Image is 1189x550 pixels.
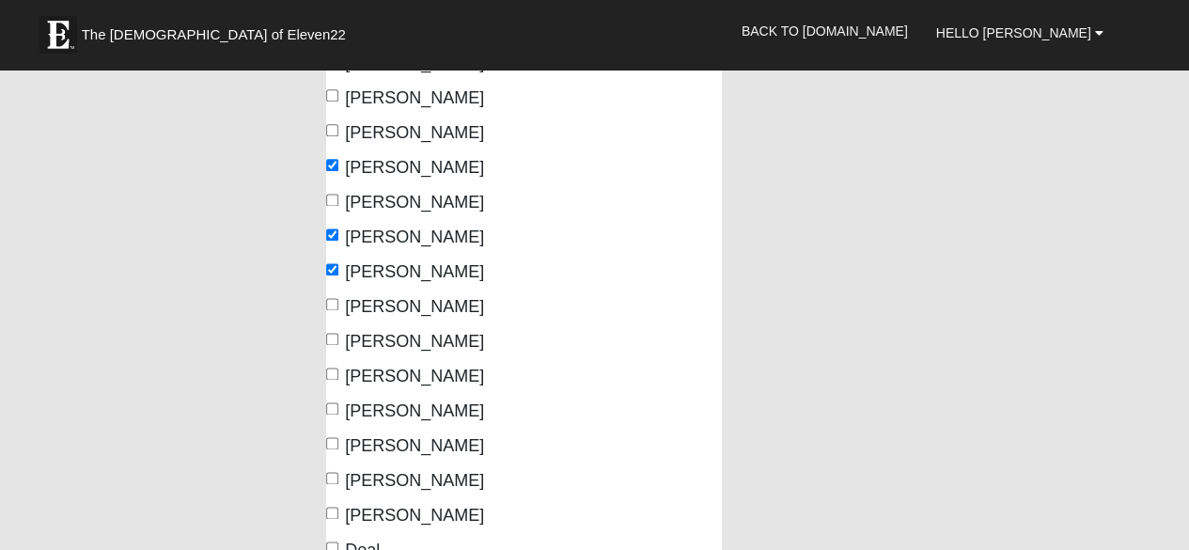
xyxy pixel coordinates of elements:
[727,8,922,55] a: Back to [DOMAIN_NAME]
[345,367,484,385] span: [PERSON_NAME]
[326,159,338,171] input: [PERSON_NAME]
[326,298,338,310] input: [PERSON_NAME]
[326,437,338,449] input: [PERSON_NAME]
[326,228,338,241] input: [PERSON_NAME]
[82,25,346,44] span: The [DEMOGRAPHIC_DATA] of Eleven22
[326,89,338,102] input: [PERSON_NAME]
[345,158,484,177] span: [PERSON_NAME]
[345,262,484,281] span: [PERSON_NAME]
[936,25,1091,40] span: Hello [PERSON_NAME]
[345,436,484,455] span: [PERSON_NAME]
[345,123,484,142] span: [PERSON_NAME]
[326,507,338,519] input: [PERSON_NAME]
[922,9,1118,56] a: Hello [PERSON_NAME]
[326,472,338,484] input: [PERSON_NAME]
[345,228,484,246] span: [PERSON_NAME]
[345,506,484,525] span: [PERSON_NAME]
[345,193,484,212] span: [PERSON_NAME]
[345,332,484,351] span: [PERSON_NAME]
[326,368,338,380] input: [PERSON_NAME]
[326,194,338,206] input: [PERSON_NAME]
[326,402,338,415] input: [PERSON_NAME]
[30,7,406,54] a: The [DEMOGRAPHIC_DATA] of Eleven22
[345,471,484,490] span: [PERSON_NAME]
[326,333,338,345] input: [PERSON_NAME]
[326,124,338,136] input: [PERSON_NAME]
[345,401,484,420] span: [PERSON_NAME]
[345,297,484,316] span: [PERSON_NAME]
[39,16,77,54] img: Eleven22 logo
[326,263,338,275] input: [PERSON_NAME]
[345,88,484,107] span: [PERSON_NAME]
